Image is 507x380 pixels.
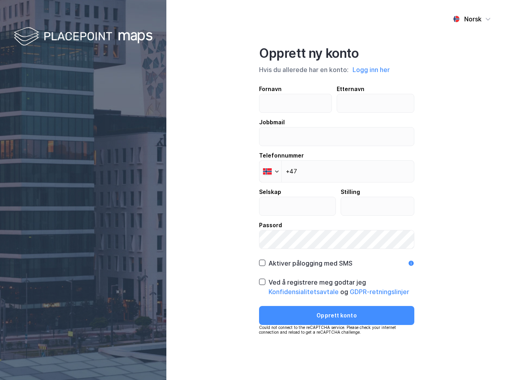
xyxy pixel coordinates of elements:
[259,84,332,94] div: Fornavn
[14,25,152,49] img: logo-white.f07954bde2210d2a523dddb988cd2aa7.svg
[259,151,414,160] div: Telefonnummer
[259,161,281,182] div: Norway: + 47
[259,187,336,197] div: Selskap
[269,277,414,296] div: Ved å registrere meg godtar jeg og
[350,65,392,75] button: Logg inn her
[259,220,414,230] div: Passord
[259,118,414,127] div: Jobbmail
[337,84,415,94] div: Etternavn
[259,65,414,75] div: Hvis du allerede har en konto:
[259,325,414,334] div: Could not connect to the reCAPTCHA service. Please check your internet connection and reload to g...
[464,14,482,24] div: Norsk
[341,187,415,197] div: Stilling
[259,306,414,325] button: Opprett konto
[269,258,353,268] div: Aktiver pålogging med SMS
[467,342,507,380] iframe: Chat Widget
[259,160,414,182] input: Telefonnummer
[259,46,414,61] div: Opprett ny konto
